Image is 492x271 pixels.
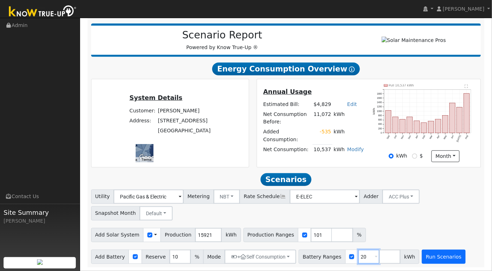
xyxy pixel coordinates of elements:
[263,88,312,95] u: Annual Usage
[465,85,468,88] text: 
[4,208,76,217] span: Site Summary
[37,259,43,265] img: retrieve
[203,250,225,264] span: Mode
[431,150,460,163] button: month
[377,101,382,104] text: 1400
[393,135,397,139] text: Oct
[140,206,173,220] button: Default
[443,116,448,133] rect: onclick=""
[114,190,184,204] input: Select a Utility
[435,119,441,133] rect: onclick=""
[377,106,382,108] text: 1200
[389,154,394,159] input: kWh
[91,190,114,204] span: Utility
[450,103,455,133] rect: onclick=""
[382,37,446,44] img: Solar Maintenance Pros
[377,110,382,112] text: 1000
[128,106,157,116] td: Customer:
[377,97,382,99] text: 1600
[429,135,433,140] text: Mar
[128,116,157,126] td: Address:
[262,100,313,110] td: Estimated Bill:
[91,228,144,242] span: Add Solar System
[261,173,312,186] span: Scenarios
[91,206,140,220] span: Snapshot Month
[396,152,407,160] label: kWh
[183,190,214,204] span: Metering
[299,250,346,264] span: Battery Ranges
[401,135,405,140] text: Nov
[465,135,469,140] text: Aug
[225,250,296,264] button: +Self Consumption
[333,144,346,155] td: kWh
[400,119,405,133] rect: onclick=""
[137,153,161,162] img: Google
[157,126,212,135] td: [GEOGRAPHIC_DATA]
[389,84,414,87] text: Pull 10,537 kWh
[240,190,290,204] span: Rate Schedule
[420,152,423,160] label: $
[349,67,355,72] i: Show Help
[436,135,441,139] text: Apr
[386,111,391,133] rect: onclick=""
[386,135,391,140] text: Sep
[347,147,364,152] a: Modify
[415,135,419,139] text: Jan
[400,250,419,264] span: kWh
[262,110,313,127] td: Net Consumption Before:
[221,228,241,242] span: kWh
[262,127,313,144] td: Added Consumption:
[95,29,350,51] div: Powered by Know True-Up ®
[360,190,383,204] span: Adder
[137,153,161,162] a: Open this area in Google Maps (opens a new window)
[157,116,212,126] td: [STREET_ADDRESS]
[421,123,427,133] rect: onclick=""
[290,190,360,204] input: Select a Rate Schedule
[142,250,170,264] span: Reserve
[422,135,426,139] text: Feb
[443,6,485,12] span: [PERSON_NAME]
[161,228,195,242] span: Production
[313,110,333,127] td: 11,072
[347,101,357,107] a: Edit
[212,63,360,75] span: Energy Consumption Overview
[378,119,382,121] text: 600
[244,228,298,242] span: Production Ranges
[408,135,412,140] text: Dec
[5,4,80,20] img: Know True-Up
[262,144,313,155] td: Net Consumption:
[333,110,365,127] td: kWh
[414,121,420,133] rect: onclick=""
[353,228,366,242] span: %
[378,127,382,130] text: 200
[464,94,470,133] rect: onclick=""
[91,250,129,264] span: Add Battery
[214,190,240,204] button: NBT
[422,250,466,264] button: Run Scenarios
[378,114,382,117] text: 800
[393,117,398,133] rect: onclick=""
[4,217,76,225] div: [PERSON_NAME]
[456,135,462,143] text: [DATE]
[457,107,462,133] rect: onclick=""
[428,121,434,133] rect: onclick=""
[451,135,455,139] text: Jun
[382,190,420,204] button: ACC Plus
[407,117,413,133] rect: onclick=""
[443,135,448,140] text: May
[378,123,382,126] text: 400
[412,154,417,159] input: $
[313,144,333,155] td: 10,537
[130,94,183,101] u: System Details
[377,92,382,95] text: 1800
[141,158,151,161] a: Terms (opens in new tab)
[372,108,376,115] text: kWh
[381,132,382,134] text: 0
[333,127,346,144] td: kWh
[157,106,212,116] td: [PERSON_NAME]
[98,29,346,41] h2: Scenario Report
[313,100,333,110] td: $4,829
[313,127,333,144] td: -535
[190,250,203,264] span: %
